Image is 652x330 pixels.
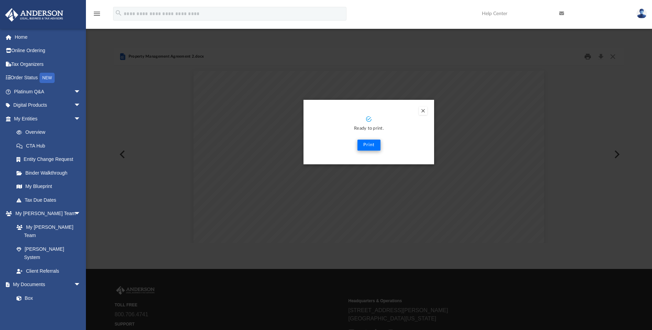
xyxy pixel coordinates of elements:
[74,98,88,113] span: arrow_drop_down
[5,112,91,126] a: My Entitiesarrow_drop_down
[10,193,91,207] a: Tax Due Dates
[3,8,65,22] img: Anderson Advisors Platinum Portal
[10,180,88,193] a: My Blueprint
[93,13,101,18] a: menu
[5,98,91,112] a: Digital Productsarrow_drop_down
[5,85,91,98] a: Platinum Q&Aarrow_drop_down
[10,291,84,305] a: Box
[115,9,122,17] i: search
[10,139,91,153] a: CTA Hub
[5,71,91,85] a: Order StatusNEW
[10,264,88,278] a: Client Referrals
[93,10,101,18] i: menu
[5,30,91,44] a: Home
[74,207,88,221] span: arrow_drop_down
[637,9,647,19] img: User Pic
[310,125,427,133] p: Ready to print.
[114,48,623,243] div: Preview
[10,166,91,180] a: Binder Walkthrough
[10,220,84,242] a: My [PERSON_NAME] Team
[10,242,88,264] a: [PERSON_NAME] System
[10,126,91,139] a: Overview
[74,112,88,126] span: arrow_drop_down
[5,57,91,71] a: Tax Organizers
[10,153,91,166] a: Entity Change Request
[357,140,380,151] button: Print
[10,305,88,319] a: Meeting Minutes
[5,44,91,58] a: Online Ordering
[74,278,88,292] span: arrow_drop_down
[5,207,88,221] a: My [PERSON_NAME] Teamarrow_drop_down
[5,278,88,292] a: My Documentsarrow_drop_down
[40,73,55,83] div: NEW
[74,85,88,99] span: arrow_drop_down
